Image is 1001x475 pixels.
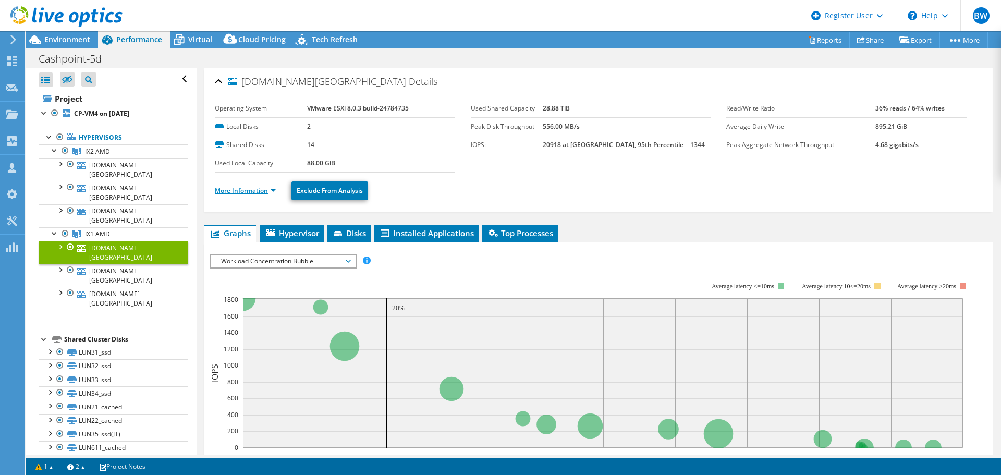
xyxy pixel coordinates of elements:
[392,303,405,312] text: 20%
[235,443,238,452] text: 0
[215,158,307,168] label: Used Local Capacity
[802,283,871,290] tspan: Average latency 10<=20ms
[39,131,188,144] a: Hypervisors
[85,229,110,238] span: IX1 AMD
[453,453,465,462] text: 30%
[312,34,358,44] span: Tech Refresh
[908,11,917,20] svg: \n
[39,400,188,413] a: LUN21_cached
[34,53,118,65] h1: Cashpoint-5d
[726,103,875,114] label: Read/Write Ratio
[381,453,393,462] text: 20%
[188,34,212,44] span: Virtual
[379,228,474,238] span: Installed Applications
[307,140,314,149] b: 14
[227,394,238,403] text: 600
[291,181,368,200] a: Exclude From Analysis
[741,453,753,462] text: 70%
[227,427,238,435] text: 200
[543,140,705,149] b: 20918 at [GEOGRAPHIC_DATA], 95th Percentile = 1344
[224,295,238,304] text: 1800
[39,414,188,428] a: LUN22_cached
[39,204,188,227] a: [DOMAIN_NAME][GEOGRAPHIC_DATA]
[238,34,286,44] span: Cloud Pricing
[224,361,238,370] text: 1000
[471,103,543,114] label: Used Shared Capacity
[28,460,60,473] a: 1
[224,312,238,321] text: 1600
[543,122,580,131] b: 556.00 MB/s
[885,453,897,462] text: 90%
[39,158,188,181] a: [DOMAIN_NAME][GEOGRAPHIC_DATA]
[39,441,188,455] a: LUN611_cached
[39,287,188,310] a: [DOMAIN_NAME][GEOGRAPHIC_DATA]
[897,283,956,290] text: Average latency >20ms
[39,386,188,400] a: LUN34_ssd
[939,32,988,48] a: More
[39,144,188,158] a: IX2 AMD
[74,109,129,118] b: CP-VM4 on [DATE]
[85,147,110,156] span: IX2 AMD
[726,121,875,132] label: Average Daily Write
[849,32,892,48] a: Share
[116,34,162,44] span: Performance
[215,140,307,150] label: Shared Disks
[216,255,350,267] span: Workload Concentration Bubble
[215,121,307,132] label: Local Disks
[973,7,990,24] span: BW
[471,140,543,150] label: IOPS:
[39,359,188,373] a: LUN32_ssd
[224,328,238,337] text: 1400
[332,228,366,238] span: Disks
[409,75,437,88] span: Details
[215,103,307,114] label: Operating System
[875,122,907,131] b: 895.21 GiB
[215,186,276,195] a: More Information
[813,453,825,462] text: 80%
[309,453,321,462] text: 10%
[39,107,188,120] a: CP-VM4 on [DATE]
[726,140,875,150] label: Peak Aggregate Network Throughput
[209,364,221,382] text: IOPS
[307,159,335,167] b: 88.00 GiB
[597,453,609,462] text: 50%
[307,104,409,113] b: VMware ESXi 8.0.3 build-24784735
[800,32,850,48] a: Reports
[524,453,537,462] text: 40%
[44,34,90,44] span: Environment
[955,453,971,462] text: 100%
[210,228,251,238] span: Graphs
[875,140,919,149] b: 4.68 gigabits/s
[228,77,406,87] span: [DOMAIN_NAME][GEOGRAPHIC_DATA]
[471,121,543,132] label: Peak Disk Throughput
[39,428,188,441] a: LUN35_ssd(JT)
[39,90,188,107] a: Project
[307,122,311,131] b: 2
[487,228,553,238] span: Top Processes
[39,181,188,204] a: [DOMAIN_NAME][GEOGRAPHIC_DATA]
[39,373,188,386] a: LUN33_ssd
[60,460,92,473] a: 2
[543,104,570,113] b: 28.88 TiB
[92,460,153,473] a: Project Notes
[712,283,774,290] tspan: Average latency <=10ms
[39,346,188,359] a: LUN31_ssd
[224,345,238,354] text: 1200
[64,333,188,346] div: Shared Cluster Disks
[892,32,940,48] a: Export
[239,453,248,462] text: 0%
[227,410,238,419] text: 400
[227,377,238,386] text: 800
[265,228,319,238] span: Hypervisor
[39,241,188,264] a: [DOMAIN_NAME][GEOGRAPHIC_DATA]
[39,227,188,241] a: IX1 AMD
[39,264,188,287] a: [DOMAIN_NAME][GEOGRAPHIC_DATA]
[669,453,681,462] text: 60%
[875,104,945,113] b: 36% reads / 64% writes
